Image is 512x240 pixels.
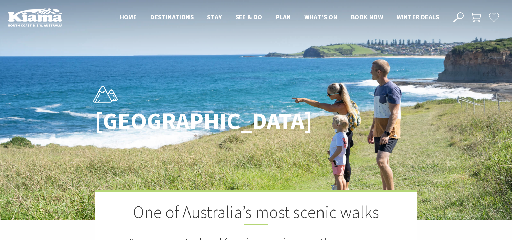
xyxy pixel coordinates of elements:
[113,12,446,23] nav: Main Menu
[150,13,194,21] span: Destinations
[120,13,137,21] span: Home
[8,8,62,27] img: Kiama Logo
[129,202,383,225] h2: One of Australia’s most scenic walks
[276,13,291,21] span: Plan
[351,13,383,21] span: Book now
[207,13,222,21] span: Stay
[95,108,286,134] h1: [GEOGRAPHIC_DATA]
[397,13,439,21] span: Winter Deals
[304,13,337,21] span: What’s On
[236,13,262,21] span: See & Do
